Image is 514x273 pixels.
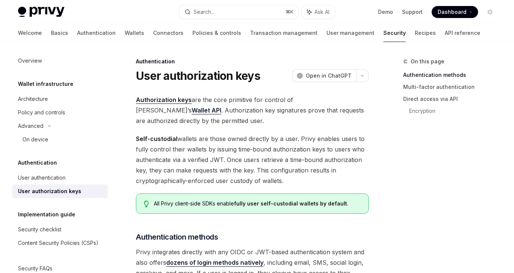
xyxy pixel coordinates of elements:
a: Policy and controls [12,106,108,119]
h5: Implementation guide [18,210,75,219]
button: Open in ChatGPT [292,69,356,82]
a: User authentication [12,171,108,184]
div: All Privy client-side SDKs enable . [154,200,361,207]
a: dozens of login methods natively [166,259,264,267]
div: Security checklist [18,225,61,234]
button: Search...⌘K [179,5,298,19]
div: Policy and controls [18,108,65,117]
a: On device [12,133,108,146]
a: Authentication methods [403,69,502,81]
div: Architecture [18,94,48,103]
a: Content Security Policies (CSPs) [12,236,108,250]
div: Authentication [136,58,369,65]
a: Basics [51,24,68,42]
h1: User authorization keys [136,69,260,82]
div: Content Security Policies (CSPs) [18,238,98,247]
h5: Wallet infrastructure [18,79,73,88]
span: Authentication methods [136,232,218,242]
a: Authorization keys [136,96,192,104]
svg: Tip [144,201,149,207]
img: light logo [18,7,64,17]
a: Direct access via API [403,93,502,105]
span: wallets are those owned directly by a user. Privy enables users to fully control their wallets by... [136,133,369,186]
div: Advanced [18,121,43,130]
a: Demo [378,8,393,16]
a: Overview [12,54,108,67]
span: Dashboard [438,8,466,16]
span: On this page [411,57,444,66]
a: Connectors [153,24,183,42]
a: API reference [445,24,480,42]
button: Toggle dark mode [484,6,496,18]
h5: Authentication [18,158,57,167]
a: Welcome [18,24,42,42]
a: Wallet API [192,106,221,114]
span: Ask AI [314,8,329,16]
a: User authorization keys [12,184,108,198]
div: Overview [18,56,42,65]
a: Architecture [12,92,108,106]
span: Open in ChatGPT [306,72,352,79]
div: Security FAQs [18,264,52,273]
a: Recipes [415,24,436,42]
a: Dashboard [432,6,478,18]
a: Wallets [125,24,144,42]
a: Policies & controls [192,24,241,42]
div: Search... [194,7,215,16]
strong: fully user self-custodial wallets by default [234,200,347,207]
a: Encryption [409,105,502,117]
strong: Self-custodial [136,135,177,142]
div: On device [22,135,48,144]
span: ⌘ K [286,9,294,15]
span: are the core primitive for control of [PERSON_NAME]’s . Authorization key signatures prove that r... [136,94,369,126]
a: Security [383,24,406,42]
a: Transaction management [250,24,317,42]
div: User authorization keys [18,187,81,196]
a: Multi-factor authentication [403,81,502,93]
a: Authentication [77,24,116,42]
div: User authentication [18,173,66,182]
a: Security checklist [12,223,108,236]
a: Support [402,8,423,16]
a: User management [326,24,374,42]
button: Ask AI [302,5,335,19]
